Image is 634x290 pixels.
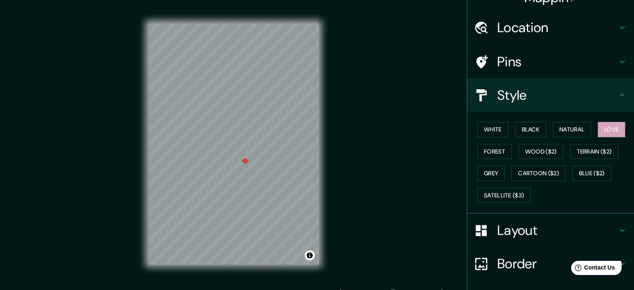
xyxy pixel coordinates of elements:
iframe: Help widget launcher [560,257,625,281]
h4: Pins [497,53,617,70]
button: White [477,122,509,137]
button: Terrain ($2) [570,144,619,159]
div: Layout [467,214,634,247]
h4: Location [497,19,617,36]
button: Toggle attribution [305,250,315,260]
button: Black [515,122,546,137]
button: Natural [553,122,591,137]
button: Love [598,122,625,137]
h4: Layout [497,222,617,239]
div: Style [467,78,634,112]
button: Cartoon ($2) [511,166,566,181]
button: Blue ($2) [572,166,611,181]
h4: Style [497,87,617,103]
button: Grey [477,166,505,181]
canvas: Map [148,23,319,265]
h4: Border [497,255,617,272]
button: Forest [477,144,512,159]
div: Location [467,11,634,44]
button: Satellite ($3) [477,188,531,203]
div: Border [467,247,634,280]
button: Wood ($2) [519,144,564,159]
div: Pins [467,45,634,78]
